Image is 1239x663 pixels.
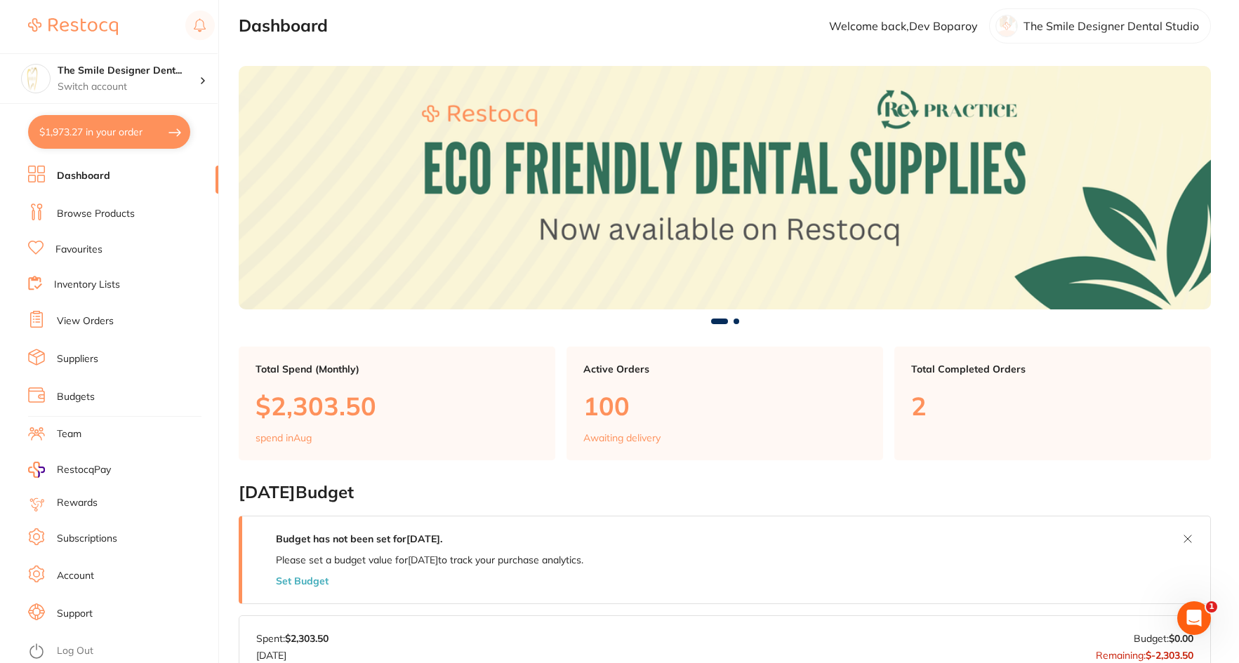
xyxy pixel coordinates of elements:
p: [DATE] [256,644,329,661]
a: Active Orders100Awaiting delivery [567,347,883,460]
a: Browse Products [57,207,135,221]
span: RestocqPay [57,463,111,477]
a: Suppliers [57,352,98,366]
a: View Orders [57,314,114,328]
p: Remaining: [1096,644,1193,661]
p: Spent: [256,633,329,644]
a: Team [57,427,81,441]
p: $2,303.50 [256,391,538,420]
p: spend in Aug [256,432,312,443]
p: Welcome back, Dev Boparoy [829,20,978,32]
p: The Smile Designer Dental Studio [1023,20,1199,32]
a: Favourites [55,243,102,257]
a: Total Completed Orders2 [894,347,1211,460]
a: Rewards [57,496,98,510]
p: 2 [911,391,1194,420]
img: The Smile Designer Dental Studio [22,65,50,93]
p: Switch account [58,80,199,94]
strong: $-2,303.50 [1146,649,1193,662]
a: Budgets [57,390,95,404]
a: Inventory Lists [54,278,120,292]
img: RestocqPay [28,462,45,478]
button: Log Out [28,641,214,663]
strong: $0.00 [1169,632,1193,645]
p: 100 [583,391,866,420]
strong: Budget has not been set for [DATE] . [276,533,442,545]
p: Total Spend (Monthly) [256,363,538,375]
p: Awaiting delivery [583,432,661,443]
p: Please set a budget value for [DATE] to track your purchase analytics. [276,554,583,565]
img: Restocq Logo [28,18,118,35]
a: Account [57,569,94,583]
a: Subscriptions [57,532,117,546]
p: Budget: [1134,633,1193,644]
iframe: Intercom live chat [1177,601,1211,635]
button: $1,973.27 in your order [28,115,190,149]
button: Set Budget [276,575,329,587]
a: Total Spend (Monthly)$2,303.50spend inAug [239,347,555,460]
img: Dashboard [239,66,1211,309]
h2: [DATE] Budget [239,483,1211,502]
h4: The Smile Designer Dental Studio [58,64,199,78]
a: Support [57,607,93,621]
strong: $2,303.50 [285,632,329,645]
span: 1 [1206,601,1217,612]
a: Restocq Logo [28,11,118,43]
p: Total Completed Orders [911,363,1194,375]
h2: Dashboard [239,16,328,36]
p: Active Orders [583,363,866,375]
a: RestocqPay [28,462,111,478]
a: Log Out [57,644,93,658]
a: Dashboard [57,169,110,183]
